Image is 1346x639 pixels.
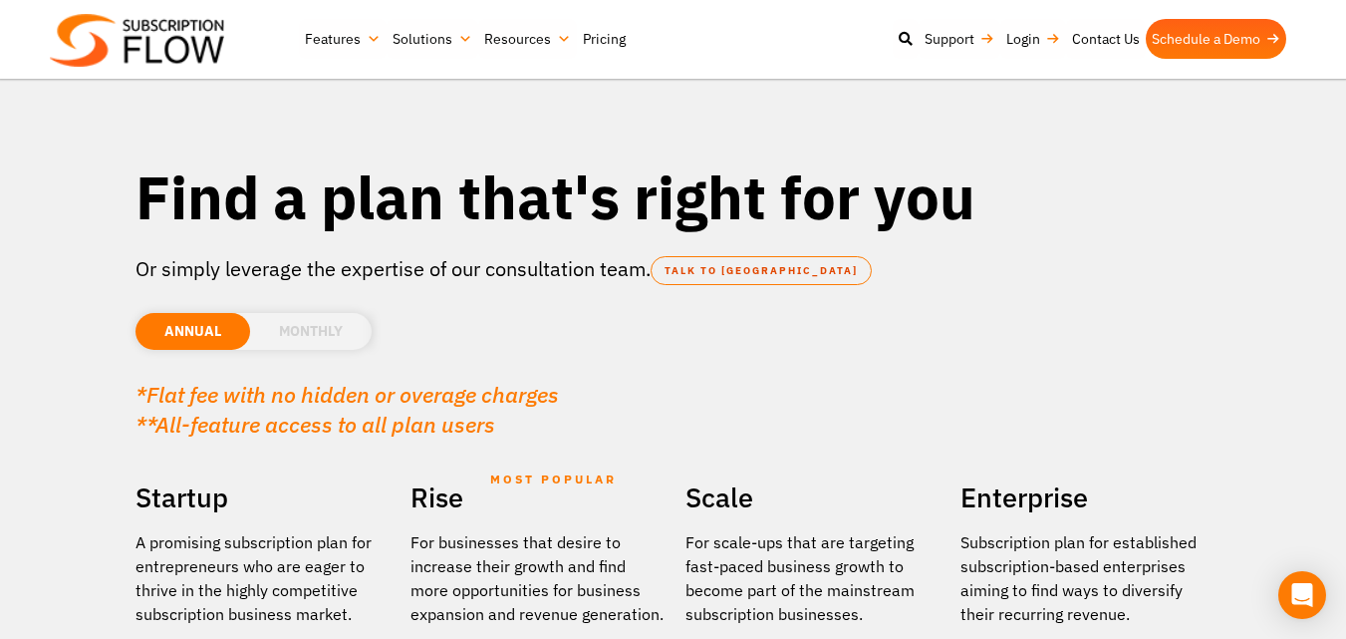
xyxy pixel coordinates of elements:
a: Login [1000,19,1066,59]
img: Subscriptionflow [50,14,224,67]
a: TALK TO [GEOGRAPHIC_DATA] [651,256,872,285]
a: Schedule a Demo [1146,19,1286,59]
p: Or simply leverage the expertise of our consultation team. [135,254,1211,284]
h2: Rise [410,475,666,520]
em: *Flat fee with no hidden or overage charges [135,380,559,409]
a: Solutions [387,19,478,59]
div: Open Intercom Messenger [1278,571,1326,619]
p: Subscription plan for established subscription-based enterprises aiming to find ways to diversify... [960,530,1215,626]
div: For scale-ups that are targeting fast-paced business growth to become part of the mainstream subs... [685,530,941,626]
a: Pricing [577,19,632,59]
h2: Startup [135,475,391,520]
p: A promising subscription plan for entrepreneurs who are eager to thrive in the highly competitive... [135,530,391,626]
a: Contact Us [1066,19,1146,59]
h2: Enterprise [960,475,1215,520]
span: MOST POPULAR [490,457,617,502]
h2: Scale [685,475,941,520]
em: **All-feature access to all plan users [135,410,495,439]
a: Support [919,19,1000,59]
li: ANNUAL [135,313,250,350]
a: Features [299,19,387,59]
li: MONTHLY [250,313,372,350]
div: For businesses that desire to increase their growth and find more opportunities for business expa... [410,530,666,626]
h1: Find a plan that's right for you [135,160,1211,234]
a: Resources [478,19,577,59]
